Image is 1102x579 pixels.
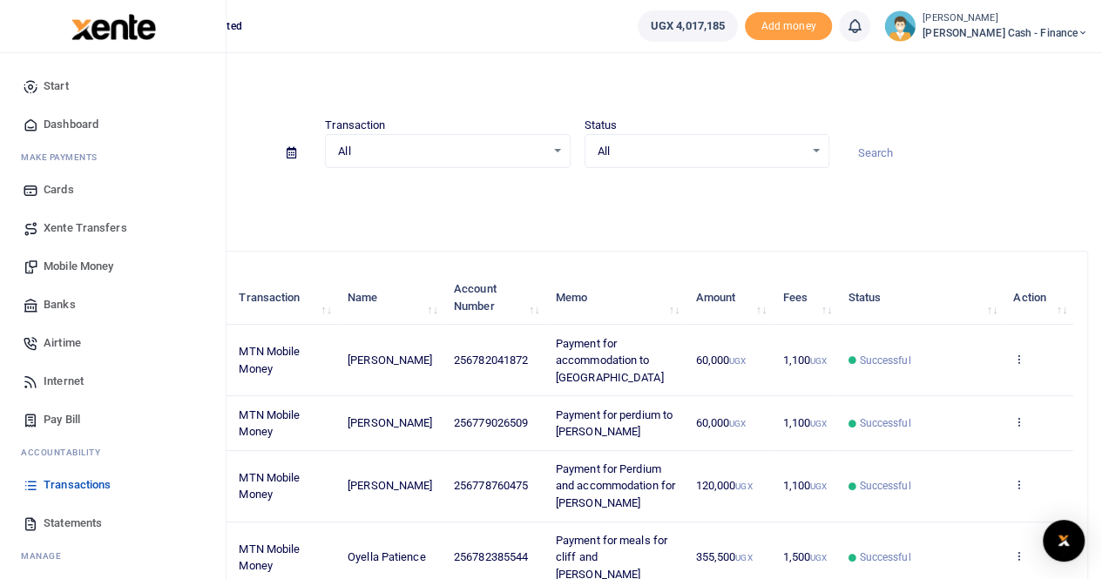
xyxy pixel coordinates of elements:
small: [PERSON_NAME] [923,11,1088,26]
a: Xente Transfers [14,209,212,247]
span: Payment for Perdium and accommodation for [PERSON_NAME] [556,462,675,509]
span: Statements [44,515,102,532]
span: Oyella Patience [348,550,426,563]
small: UGX [810,419,827,428]
a: profile-user [PERSON_NAME] [PERSON_NAME] Cash - Finance [884,10,1088,42]
span: All [338,143,544,160]
span: Payment for accommodation to [GEOGRAPHIC_DATA] [556,337,664,384]
span: Cards [44,181,74,199]
span: 1,100 [782,353,827,367]
th: Amount: activate to sort column ascending [686,271,773,325]
li: M [14,542,212,569]
small: UGX [735,481,752,491]
span: 256778760475 [454,479,528,492]
span: MTN Mobile Money [239,408,300,439]
span: MTN Mobile Money [239,471,300,502]
span: Successful [859,478,910,494]
span: UGX 4,017,185 [651,17,725,35]
a: Dashboard [14,105,212,144]
th: Action: activate to sort column ascending [1004,271,1073,325]
span: Successful [859,415,910,431]
img: logo-large [71,14,156,40]
small: UGX [810,356,827,366]
span: All [598,143,804,160]
small: UGX [810,553,827,562]
span: Internet [44,373,84,390]
span: Mobile Money [44,258,113,275]
small: UGX [810,481,827,491]
span: ake Payments [30,151,98,164]
span: Start [44,77,69,95]
span: [PERSON_NAME] [348,479,432,492]
a: Transactions [14,466,212,504]
th: Fees: activate to sort column ascending [773,271,838,325]
a: UGX 4,017,185 [638,10,738,42]
img: profile-user [884,10,916,42]
small: UGX [729,419,746,428]
th: Status: activate to sort column ascending [838,271,1004,325]
span: MTN Mobile Money [239,345,300,375]
a: Start [14,67,212,105]
li: Wallet ballance [631,10,745,42]
span: [PERSON_NAME] Cash - Finance [923,25,1088,41]
a: Pay Bill [14,401,212,439]
span: 355,500 [695,550,752,563]
th: Name: activate to sort column ascending [338,271,444,325]
span: 1,100 [782,479,827,492]
th: Transaction: activate to sort column ascending [229,271,338,325]
label: Transaction [325,117,385,134]
a: Statements [14,504,212,542]
span: 256782041872 [454,353,528,367]
a: Cards [14,171,212,209]
small: UGX [735,553,752,562]
span: 1,500 [782,550,827,563]
div: Open Intercom Messenger [1043,520,1085,562]
span: Airtime [44,334,81,352]
p: Download [66,189,1088,207]
span: Successful [859,353,910,368]
span: 60,000 [695,416,746,429]
th: Memo: activate to sort column ascending [546,271,686,325]
li: Toup your wallet [745,12,832,41]
label: Status [585,117,618,134]
span: [PERSON_NAME] [348,416,432,429]
li: Ac [14,439,212,466]
span: Payment for perdium to [PERSON_NAME] [556,408,673,439]
span: [PERSON_NAME] [348,353,432,367]
a: Airtime [14,324,212,362]
input: Search [843,138,1088,168]
span: anage [30,549,62,562]
a: Internet [14,362,212,401]
a: Add money [745,18,832,31]
span: 120,000 [695,479,752,492]
a: Banks [14,286,212,324]
span: 256782385544 [454,550,528,563]
span: Dashboard [44,116,98,133]
small: UGX [729,356,746,366]
li: M [14,144,212,171]
th: Account Number: activate to sort column ascending [444,271,546,325]
span: Banks [44,296,76,313]
span: 256779026509 [454,416,528,429]
h4: Transactions [66,75,1088,94]
span: Successful [859,549,910,565]
span: 1,100 [782,416,827,429]
span: Add money [745,12,832,41]
span: countability [34,446,100,459]
span: Transactions [44,476,111,494]
span: 60,000 [695,353,746,367]
span: Xente Transfers [44,219,127,237]
a: Mobile Money [14,247,212,286]
span: Pay Bill [44,411,80,428]
a: logo-small logo-large logo-large [70,19,156,32]
span: MTN Mobile Money [239,542,300,573]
